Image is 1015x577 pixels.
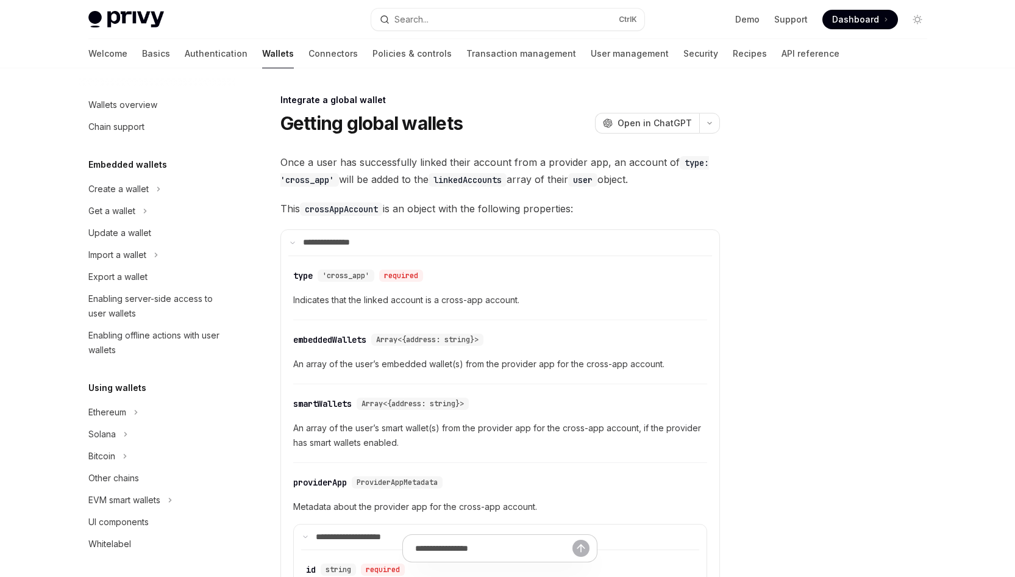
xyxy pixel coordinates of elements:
div: Solana [88,427,116,442]
a: Transaction management [466,39,576,68]
a: Other chains [79,467,235,489]
div: Bitcoin [88,449,115,464]
a: Policies & controls [372,39,452,68]
span: Array<{address: string}> [376,335,479,345]
div: Other chains [88,471,139,486]
a: Whitelabel [79,533,235,555]
a: Recipes [733,39,767,68]
a: UI components [79,511,235,533]
img: light logo [88,11,164,28]
a: Authentication [185,39,248,68]
a: Support [774,13,808,26]
a: Export a wallet [79,266,235,288]
div: Export a wallet [88,270,148,284]
span: Ctrl K [619,15,637,24]
span: Array<{address: string}> [361,399,464,409]
span: An array of the user’s embedded wallet(s) from the provider app for the cross-app account. [293,357,707,371]
a: Wallets [262,39,294,68]
code: linkedAccounts [429,173,507,187]
div: Search... [394,12,429,27]
span: Dashboard [832,13,879,26]
span: ProviderAppMetadata [357,478,438,487]
h5: Embedded wallets [88,157,167,172]
div: embeddedWallets [293,334,366,346]
div: smartWallets [293,398,352,410]
a: Enabling server-side access to user wallets [79,288,235,324]
div: Whitelabel [88,537,131,551]
div: providerApp [293,476,347,489]
h5: Using wallets [88,381,146,395]
a: Welcome [88,39,127,68]
div: Update a wallet [88,226,151,240]
button: Search...CtrlK [371,9,644,30]
code: crossAppAccount [300,202,383,216]
a: Enabling offline actions with user wallets [79,324,235,361]
div: Wallets overview [88,98,157,112]
div: Integrate a global wallet [280,94,720,106]
button: Open in ChatGPT [595,113,699,134]
a: User management [591,39,669,68]
div: type [293,270,313,282]
span: 'cross_app' [322,271,369,281]
a: Basics [142,39,170,68]
div: Create a wallet [88,182,149,196]
span: An array of the user’s smart wallet(s) from the provider app for the cross-app account, if the pr... [293,421,707,450]
div: Enabling offline actions with user wallets [88,328,227,357]
div: required [379,270,423,282]
div: EVM smart wallets [88,493,160,507]
button: Send message [572,540,589,557]
a: Demo [735,13,760,26]
a: Update a wallet [79,222,235,244]
span: Indicates that the linked account is a cross-app account. [293,293,707,307]
h1: Getting global wallets [280,112,463,134]
a: Dashboard [822,10,898,29]
code: user [568,173,597,187]
button: Toggle dark mode [908,10,927,29]
a: Chain support [79,116,235,138]
span: Open in ChatGPT [618,117,692,129]
span: This is an object with the following properties: [280,200,720,217]
div: UI components [88,515,149,529]
span: Once a user has successfully linked their account from a provider app, an account of will be adde... [280,154,720,188]
div: Get a wallet [88,204,135,218]
a: Wallets overview [79,94,235,116]
a: API reference [782,39,839,68]
span: Metadata about the provider app for the cross-app account. [293,500,707,514]
div: Ethereum [88,405,126,420]
a: Security [683,39,718,68]
a: Connectors [308,39,358,68]
div: Chain support [88,120,144,134]
div: Enabling server-side access to user wallets [88,292,227,321]
div: Import a wallet [88,248,146,262]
